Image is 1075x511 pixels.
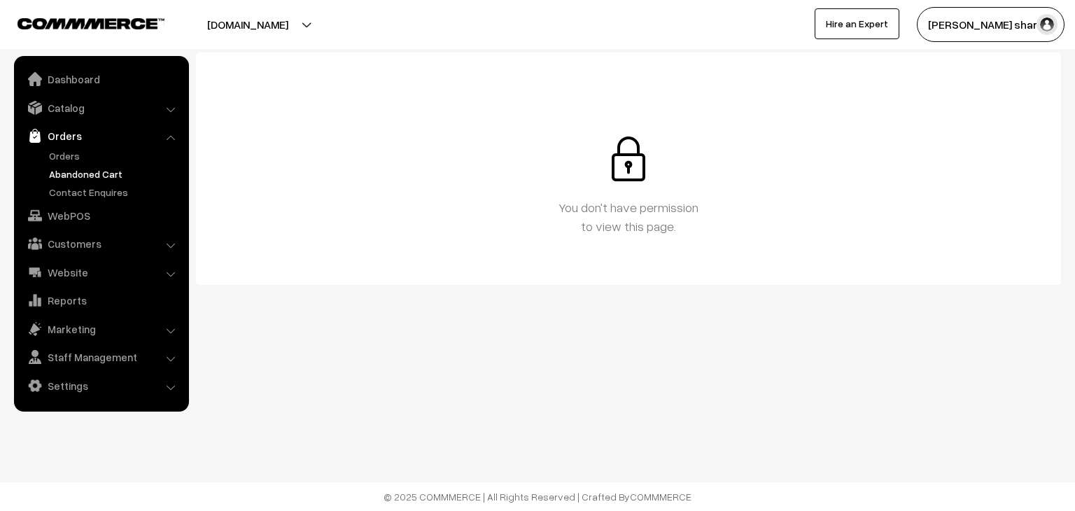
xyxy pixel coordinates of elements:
[17,316,184,342] a: Marketing
[17,14,140,31] a: COMMMERCE
[45,167,184,181] a: Abandoned Cart
[45,148,184,163] a: Orders
[630,491,691,503] a: COMMMERCE
[158,7,337,42] button: [DOMAIN_NAME]
[17,373,184,398] a: Settings
[17,123,184,148] a: Orders
[17,66,184,92] a: Dashboard
[45,185,184,199] a: Contact Enquires
[17,344,184,370] a: Staff Management
[815,8,899,39] a: Hire an Expert
[17,260,184,285] a: Website
[17,18,164,29] img: COMMMERCE
[606,136,651,181] img: padlock.png
[279,198,978,236] p: You don't have permission to view this page.
[17,95,184,120] a: Catalog
[17,203,184,228] a: WebPOS
[17,231,184,256] a: Customers
[17,288,184,313] a: Reports
[1037,14,1058,35] img: user
[917,7,1065,42] button: [PERSON_NAME] sharm…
